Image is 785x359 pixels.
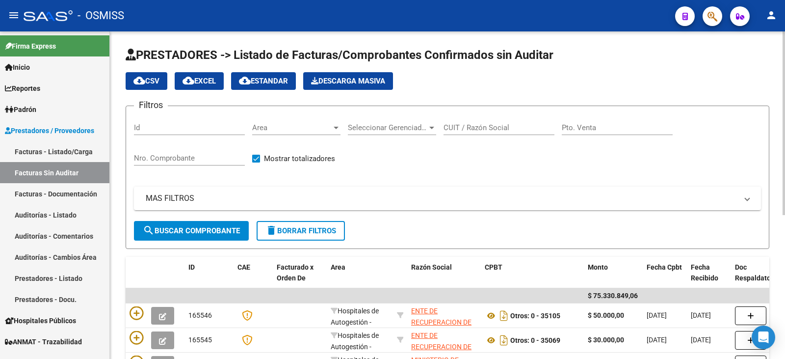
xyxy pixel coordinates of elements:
datatable-header-cell: Fecha Cpbt [643,257,687,300]
span: Hospitales Públicos [5,315,76,326]
mat-icon: menu [8,9,20,21]
span: Padrón [5,104,36,115]
span: PRESTADORES -> Listado de Facturas/Comprobantes Confirmados sin Auditar [126,48,553,62]
datatable-header-cell: ID [184,257,234,300]
span: ID [188,263,195,271]
span: Doc Respaldatoria [735,263,779,282]
span: Buscar Comprobante [143,226,240,235]
span: [DATE] [647,336,667,344]
span: EXCEL [183,77,216,85]
span: Area [331,263,345,271]
mat-icon: cloud_download [183,75,194,86]
datatable-header-cell: Facturado x Orden De [273,257,327,300]
datatable-header-cell: Razón Social [407,257,481,300]
span: Firma Express [5,41,56,52]
span: CAE [237,263,250,271]
span: 165546 [188,311,212,319]
button: Borrar Filtros [257,221,345,241]
button: Descarga Masiva [303,72,393,90]
button: Estandar [231,72,296,90]
strong: Otros: 0 - 35105 [510,312,560,320]
mat-icon: cloud_download [133,75,145,86]
span: $ 75.330.849,06 [588,292,638,300]
span: ANMAT - Trazabilidad [5,336,82,347]
span: Borrar Filtros [265,226,336,235]
datatable-header-cell: CPBT [481,257,584,300]
datatable-header-cell: Fecha Recibido [687,257,731,300]
span: Descarga Masiva [311,77,385,85]
span: Estandar [239,77,288,85]
span: Seleccionar Gerenciador [348,123,427,132]
span: 165545 [188,336,212,344]
mat-panel-title: MAS FILTROS [146,193,737,204]
span: Inicio [5,62,30,73]
span: CPBT [485,263,502,271]
span: - OSMISS [78,5,124,27]
datatable-header-cell: Monto [584,257,643,300]
i: Descargar documento [497,332,510,348]
span: [DATE] [647,311,667,319]
button: EXCEL [175,72,224,90]
i: Descargar documento [497,308,510,324]
span: Mostrar totalizadores [264,153,335,165]
div: 30718615700 [411,305,477,326]
span: CSV [133,77,159,85]
span: Facturado x Orden De [277,263,314,282]
span: Reportes [5,83,40,94]
span: Fecha Recibido [691,263,718,282]
button: CSV [126,72,167,90]
mat-icon: person [765,9,777,21]
h3: Filtros [134,98,168,112]
mat-icon: delete [265,224,277,236]
mat-icon: search [143,224,155,236]
strong: $ 50.000,00 [588,311,624,319]
datatable-header-cell: CAE [234,257,273,300]
div: 30718615700 [411,330,477,351]
strong: $ 30.000,00 [588,336,624,344]
app-download-masive: Descarga masiva de comprobantes (adjuntos) [303,72,393,90]
span: Monto [588,263,608,271]
span: Hospitales de Autogestión - Afiliaciones [331,307,379,337]
mat-expansion-panel-header: MAS FILTROS [134,187,761,210]
strong: Otros: 0 - 35069 [510,336,560,344]
span: Razón Social [411,263,452,271]
button: Buscar Comprobante [134,221,249,241]
span: Prestadores / Proveedores [5,125,94,136]
div: Open Intercom Messenger [752,326,775,349]
span: [DATE] [691,311,711,319]
span: Fecha Cpbt [647,263,682,271]
span: [DATE] [691,336,711,344]
span: Area [252,123,332,132]
mat-icon: cloud_download [239,75,251,86]
datatable-header-cell: Area [327,257,393,300]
